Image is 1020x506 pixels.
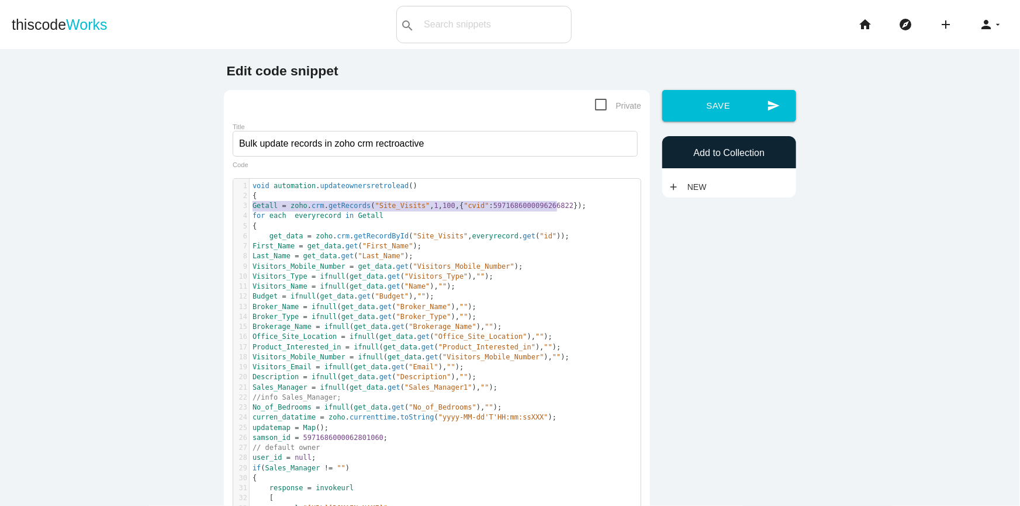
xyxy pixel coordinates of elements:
span: // default owner [253,443,320,452]
span: ( . ( ), ); [253,353,569,361]
a: addNew [668,176,713,197]
span: [ [253,494,274,502]
span: = [312,282,316,290]
span: get [523,232,536,240]
span: "Broker_Type" [396,313,451,321]
span: invokeurl [316,484,354,492]
span: ifnull [312,313,337,321]
span: get [392,403,404,411]
span: Visitors_Type [253,272,307,280]
b: Edit code snippet [227,63,338,78]
span: = [282,202,286,210]
div: 26 [233,433,249,443]
span: get [392,323,404,331]
span: get [388,383,400,391]
span: get_data [388,353,421,361]
span: automation [274,182,316,190]
span: "Sales_Manager1" [404,383,472,391]
span: 5971686000096266822 [493,202,573,210]
span: ifnull [324,363,350,371]
button: search [397,6,418,43]
span: get_data [354,323,388,331]
span: get_data [354,363,388,371]
span: "" [480,383,489,391]
span: "Budget" [375,292,409,300]
span: "" [544,343,552,351]
span: = [295,434,299,442]
span: = [316,323,320,331]
span: get_data [358,262,392,271]
span: = [303,303,307,311]
span: "Description" [396,373,451,381]
div: 6 [233,231,249,241]
span: everyrecord [295,212,341,220]
span: . ( ); [253,242,421,250]
span: //info Sales_Manager; [253,393,341,401]
span: ifnull [350,332,375,341]
span: Description [253,373,299,381]
span: Office_Site_Location [253,332,337,341]
span: Sales_Manager [253,383,307,391]
span: zoho [316,232,333,240]
span: Last_Name [253,252,291,260]
span: "Product_Interested_in" [438,343,535,351]
div: 25 [233,423,249,433]
span: "" [485,403,493,411]
span: get [379,373,392,381]
span: ( . ( ), ); [253,332,552,341]
div: 8 [233,251,249,261]
span: get_data [320,292,354,300]
span: = [316,403,320,411]
input: Search snippets [418,12,571,37]
div: 18 [233,352,249,362]
span: void [253,182,269,190]
span: ifnull [312,373,337,381]
span: toString [400,413,434,421]
span: get [388,272,400,280]
span: "id" [540,232,556,240]
span: get_data [303,252,337,260]
span: = [316,363,320,371]
span: get_data [341,373,375,381]
span: { [253,192,257,200]
div: 11 [233,282,249,292]
h6: Add to Collection [668,148,790,158]
div: 20 [233,372,249,382]
span: samson_id [253,434,291,442]
span: ifnull [320,383,345,391]
span: = [286,453,291,462]
span: Visitors_Email [253,363,312,371]
span: "yyyy-MM-dd'T'HH:mm:ssXXX" [438,413,548,421]
span: curren_datatime [253,413,316,421]
span: ( . ( ), ); [253,282,455,290]
span: get [379,313,392,321]
span: Map [303,424,316,432]
span: get_data [350,282,383,290]
span: ifnull [312,303,337,311]
span: "Site_Visits" [375,202,430,210]
span: get_data [354,403,388,411]
span: get [341,252,354,260]
div: 15 [233,322,249,332]
span: . . ( , , ,{ : }); [253,202,586,210]
div: 30 [233,473,249,483]
span: get [426,353,438,361]
span: ; [253,453,316,462]
span: "Email" [409,363,438,371]
a: thiscodeWorks [12,6,108,43]
span: everyrecord [472,232,518,240]
span: "Brokerage_Name" [409,323,476,331]
span: "Site_Visits" [413,232,468,240]
span: get_data [307,242,341,250]
span: . . ( ); [253,413,556,421]
div: 17 [233,342,249,352]
span: Broker_Type [253,313,299,321]
div: 5 [233,221,249,231]
span: ( . ( ), ); [253,373,476,381]
span: get [358,292,371,300]
span: "First_Name" [362,242,413,250]
span: ( ) [253,464,350,472]
span: get [392,363,404,371]
div: 22 [233,393,249,403]
span: ifnull [320,282,345,290]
